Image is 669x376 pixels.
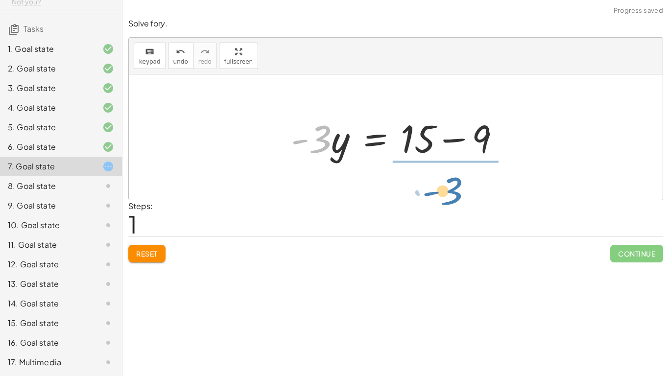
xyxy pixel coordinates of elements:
i: Task finished and correct. [102,141,114,153]
i: keyboard [145,46,154,58]
i: Task not started. [102,258,114,270]
i: Task not started. [102,317,114,329]
button: keyboardkeypad [134,43,166,69]
i: Task finished and correct. [102,121,114,133]
i: Task not started. [102,337,114,349]
i: Task not started. [102,278,114,290]
span: undo [173,58,188,65]
div: 10. Goal state [8,219,87,231]
button: fullscreen [219,43,258,69]
span: keypad [139,58,161,65]
span: fullscreen [224,58,253,65]
div: 4. Goal state [8,102,87,114]
button: redoredo [193,43,217,69]
i: undo [176,46,185,58]
div: 7. Goal state [8,161,87,172]
i: Task finished and correct. [102,43,114,55]
div: 5. Goal state [8,121,87,133]
div: 1. Goal state [8,43,87,55]
i: Task finished and correct. [102,63,114,74]
i: Task started. [102,161,114,172]
i: Task not started. [102,356,114,368]
div: 12. Goal state [8,258,87,270]
div: 8. Goal state [8,180,87,192]
div: 11. Goal state [8,239,87,251]
div: 2. Goal state [8,63,87,74]
div: 9. Goal state [8,200,87,211]
span: Tasks [24,23,44,34]
div: 6. Goal state [8,141,87,153]
i: Task not started. [102,219,114,231]
i: Task finished and correct. [102,82,114,94]
i: Task not started. [102,200,114,211]
div: 17. Multimedia [8,356,87,368]
i: redo [200,46,210,58]
em: y [161,18,165,28]
i: Task not started. [102,298,114,309]
div: 3. Goal state [8,82,87,94]
div: 13. Goal state [8,278,87,290]
button: Reset [128,245,166,262]
span: redo [198,58,212,65]
div: 16. Goal state [8,337,87,349]
div: 14. Goal state [8,298,87,309]
button: undoundo [168,43,193,69]
span: Progress saved [614,6,663,16]
label: Steps: [128,201,153,211]
p: Solve for . [128,18,663,29]
i: Task finished and correct. [102,102,114,114]
i: Task not started. [102,239,114,251]
span: 1 [128,209,137,239]
i: Task not started. [102,180,114,192]
div: 15. Goal state [8,317,87,329]
span: Reset [136,249,158,258]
